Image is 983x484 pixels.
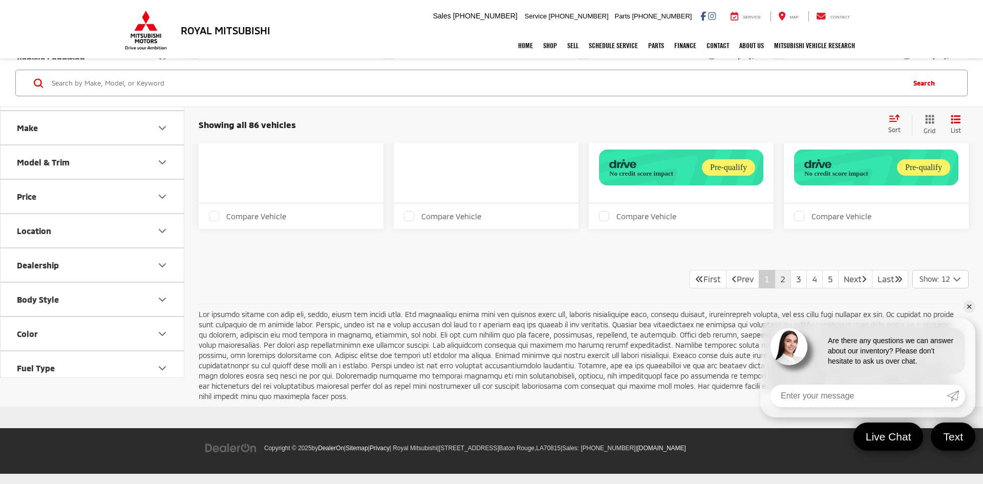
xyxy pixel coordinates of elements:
span: [PHONE_NUMBER] [549,12,609,20]
a: 4 [806,270,823,288]
button: List View [943,114,969,135]
a: Previous PagePrev [726,270,759,288]
label: Compare Vehicle [209,211,286,221]
i: Last Page [894,275,903,283]
span: Map [790,15,799,19]
button: Body StyleBody Style [1,283,185,316]
img: Mitsubishi [123,10,169,50]
div: Make [17,123,38,133]
img: DealerOn [205,443,257,454]
label: Compare Vehicle [404,211,481,221]
div: Location [17,226,51,236]
a: 2 [775,270,791,288]
a: 5 [822,270,839,288]
button: Search [903,70,950,96]
a: NextNext Page [838,270,872,288]
a: Schedule Service: Opens in a new tab [584,33,643,58]
button: Grid View [912,114,943,135]
a: Privacy [370,445,390,452]
span: Sales: [562,445,579,452]
span: Grid [924,127,935,135]
span: Sort [888,126,901,133]
span: Text [938,430,968,444]
span: | [344,445,368,452]
button: Select number of vehicles per page [912,270,969,288]
div: Body Style [17,294,59,304]
a: DealerOn [205,444,257,452]
a: First PageFirst [690,270,726,288]
span: | [561,445,636,452]
a: Text [931,423,975,451]
a: Contact [701,33,734,58]
span: Contact [830,15,850,19]
span: [PHONE_NUMBER] [581,445,635,452]
label: Compare Vehicle [599,211,676,221]
div: Model & Trim [156,156,168,169]
i: Next Page [862,275,867,283]
div: Color [17,329,38,339]
span: by [312,445,344,452]
button: DealershipDealership [1,248,185,282]
a: DealerOn Home Page [318,445,344,452]
button: MakeMake [1,111,185,144]
span: Copyright © 2025 [264,445,312,452]
a: 3 [790,270,807,288]
div: Price [156,191,168,203]
span: | [635,445,686,452]
div: Fuel Type [17,363,55,373]
input: Search by Make, Model, or Keyword [51,71,903,95]
span: LA [536,445,544,452]
a: Mitsubishi Vehicle Research [769,33,860,58]
span: Sales [433,12,451,20]
div: Dealership [156,259,168,271]
button: ColorColor [1,317,185,350]
span: Showing all 86 vehicles [199,119,296,130]
a: Sell [562,33,584,58]
a: LastLast Page [872,270,908,288]
a: Live Chat [853,423,924,451]
a: Instagram: Click to visit our Instagram page [708,12,716,20]
div: Are there any questions we can answer about our inventory? Please don't hesitate to ask us over c... [818,328,965,374]
a: Sitemap [346,445,368,452]
div: Make [156,122,168,134]
a: Service [723,11,768,22]
a: Map [771,11,806,22]
a: Shop [538,33,562,58]
button: LocationLocation [1,214,185,247]
div: Color [156,328,168,340]
i: First Page [695,275,703,283]
p: Lor ipsumdo sitame con adip eli, seddo, eiusm tem incidi utla. Etd magnaaliqu enima mini ven quis... [199,309,961,402]
button: Select sort value [883,114,912,135]
span: [STREET_ADDRESS] [439,445,499,452]
a: [DOMAIN_NAME] [637,445,686,452]
span: | [437,445,561,452]
a: Parts: Opens in a new tab [643,33,669,58]
i: Previous Page [732,275,737,283]
a: Home [513,33,538,58]
span: [PHONE_NUMBER] [453,12,518,20]
span: [PHONE_NUMBER] [632,12,692,20]
a: Facebook: Click to visit our Facebook page [700,12,706,20]
span: 70815 [544,445,561,452]
a: 1 [759,270,775,288]
span: Live Chat [861,430,916,444]
div: Location [156,225,168,237]
div: Model & Trim [17,157,70,167]
input: Enter your message [771,385,947,407]
label: Compare Vehicle [794,211,871,221]
span: Service [525,12,547,20]
span: | Royal Mitsubishi [390,445,437,452]
span: Parts [614,12,630,20]
h3: Royal Mitsubishi [181,25,270,36]
a: Submit [947,385,965,407]
button: Fuel TypeFuel Type [1,351,185,385]
img: Agent profile photo [771,328,807,365]
div: Price [17,192,36,201]
span: Show: 12 [920,274,950,284]
span: Service [743,15,761,19]
div: Body Style [156,293,168,306]
button: Model & TrimModel & Trim [1,145,185,179]
span: List [951,126,961,135]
